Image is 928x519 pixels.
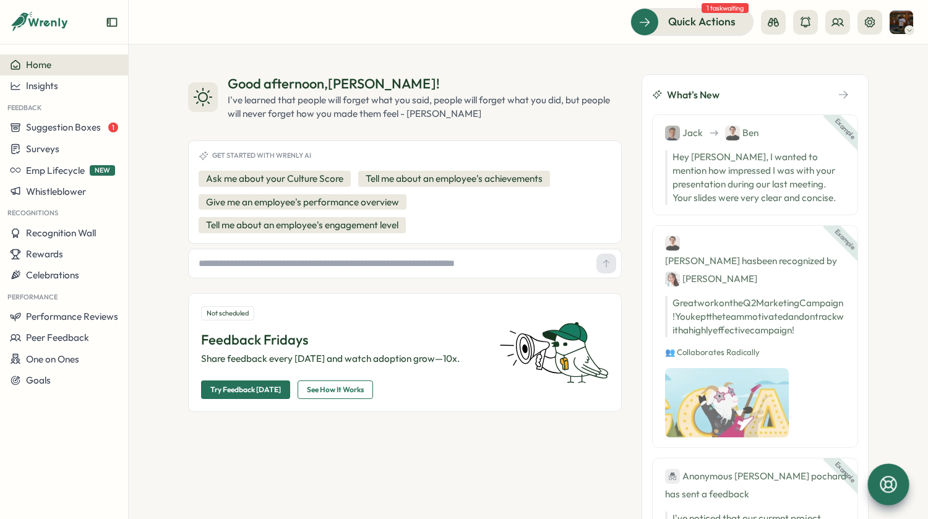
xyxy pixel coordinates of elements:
[665,125,703,140] div: Jack
[106,16,118,28] button: Expand sidebar
[210,381,281,398] span: Try Feedback [DATE]
[26,121,101,133] span: Suggestion Boxes
[630,8,754,35] button: Quick Actions
[665,150,845,205] p: Hey [PERSON_NAME], I wanted to mention how impressed I was with your presentation during our last...
[199,194,406,210] button: Give me an employee's performance overview
[26,80,58,92] span: Insights
[26,227,96,239] span: Recognition Wall
[26,248,63,260] span: Rewards
[90,165,115,176] span: NEW
[668,14,736,30] span: Quick Actions
[199,217,406,233] button: Tell me about an employee's engagement level
[26,269,79,281] span: Celebrations
[665,236,680,251] img: Ben
[26,353,79,365] span: One on Ones
[26,332,89,343] span: Peer Feedback
[26,186,86,197] span: Whistleblower
[665,236,845,286] div: [PERSON_NAME] has been recognized by
[298,380,373,399] button: See How It Works
[26,374,51,386] span: Goals
[228,74,622,93] div: Good afternoon , [PERSON_NAME] !
[665,468,846,484] div: Anonymous [PERSON_NAME] pochard
[26,59,51,71] span: Home
[228,93,622,121] div: I've learned that people will forget what you said, people will forget what you did, but people w...
[212,152,311,160] span: Get started with Wrenly AI
[201,330,484,350] p: Feedback Fridays
[307,381,364,398] span: See How It Works
[201,380,290,399] button: Try Feedback [DATE]
[665,468,845,502] div: has sent a feedback
[26,165,85,176] span: Emp Lifecycle
[665,296,845,337] p: Great work on the Q2 Marketing Campaign! You kept the team motivated and on track with a highly e...
[108,122,118,132] span: 1
[725,126,740,140] img: Ben
[26,143,59,155] span: Surveys
[665,126,680,140] img: Jack
[725,125,758,140] div: Ben
[199,171,351,187] button: Ask me about your Culture Score
[665,271,757,286] div: [PERSON_NAME]
[358,171,550,187] button: Tell me about an employee's achievements
[26,311,118,322] span: Performance Reviews
[201,306,254,320] div: Not scheduled
[890,11,913,34] img: Luke Hopwood
[667,87,720,103] span: What's New
[665,272,680,286] img: Jane
[201,352,484,366] p: Share feedback every [DATE] and watch adoption grow—10x.
[702,3,749,13] span: 1 task waiting
[665,347,845,358] p: 👥 Collaborates Radically
[665,368,789,437] img: Recognition Image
